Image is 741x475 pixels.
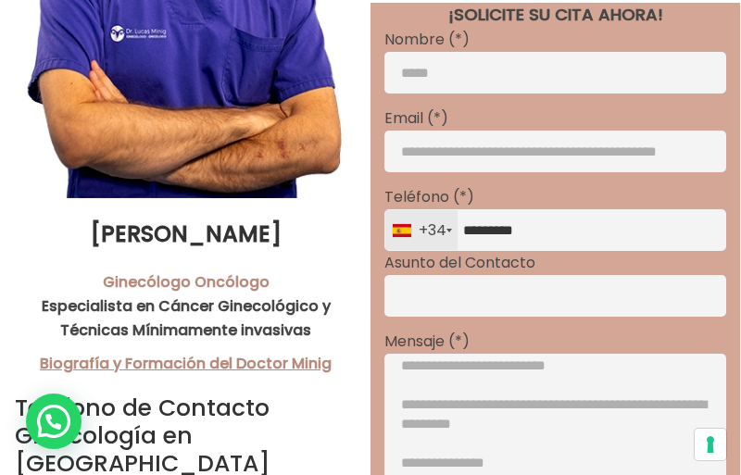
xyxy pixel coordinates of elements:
[448,3,663,26] strong: ¡SOLICITE SU CITA AHORA!
[384,330,726,354] p: Mensaje (*)
[384,28,726,52] p: Nombre (*)
[384,106,726,131] p: Email (*)
[15,352,357,376] a: Biografía y Formación del Doctor Minig
[15,270,357,294] a: Ginecólogo Oncólogo
[393,210,458,250] div: +34
[15,270,357,341] strong: Especialista en Cáncer Ginecológico y Técnicas Mínimamente invasivas
[385,210,458,250] div: Spain (España): +34
[695,429,726,460] button: Sus preferencias de consentimiento para tecnologías de seguimiento
[384,251,726,275] p: Asunto del Contacto
[384,185,726,209] p: Teléfono (*)
[90,219,282,249] strong: [PERSON_NAME]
